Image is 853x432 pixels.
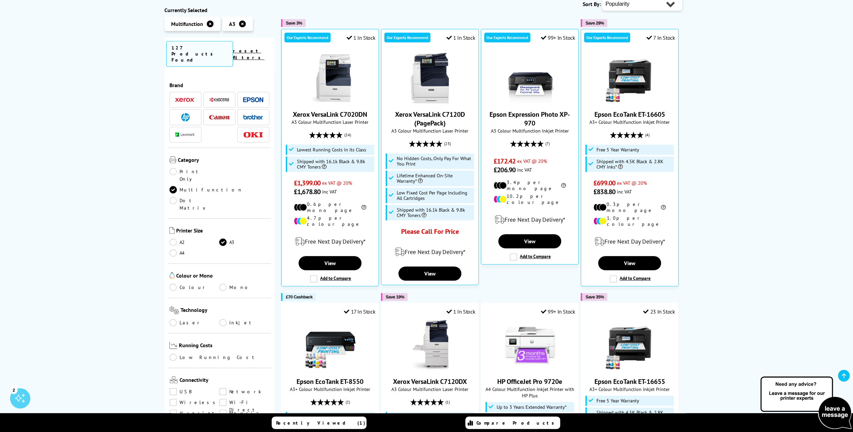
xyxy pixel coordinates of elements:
[219,239,269,246] a: A3
[593,187,615,196] span: £838.80
[181,113,190,121] img: HP
[405,98,455,105] a: Xerox VersaLink C7120D (PagePack)
[510,253,551,261] label: Add to Compare
[176,227,270,235] span: Printer Size
[605,53,655,103] img: Epson EcoTank ET-16605
[584,232,675,251] div: modal_delivery
[169,307,179,314] img: Technology
[169,227,175,234] img: Printer Size
[484,210,575,229] div: modal_delivery
[233,48,264,61] a: reset filters
[175,98,195,102] img: Xerox
[617,188,632,195] span: inc VAT
[305,365,355,372] a: Epson EcoTank ET-8550
[169,319,220,326] a: Laser
[617,180,647,186] span: ex VAT @ 20%
[405,365,455,372] a: Xerox VersaLink C7120DX
[305,320,355,370] img: Epson EcoTank ET-8550
[294,179,320,187] span: £1,399.00
[299,256,361,270] a: View
[209,96,229,104] a: Kyocera
[175,113,195,121] a: HP
[505,98,555,105] a: Epson Expression Photo XP-970
[395,110,465,128] a: Xerox VersaLink C7120D (PagePack)
[605,365,655,372] a: Epson EcoTank ET-16655
[169,284,220,291] a: Colour
[647,34,675,41] div: 7 In Stock
[209,115,229,119] img: Canon
[594,110,665,119] a: Epson EcoTank ET-16605
[446,308,475,315] div: 1 In Stock
[465,417,560,429] a: Compare Products
[583,1,601,7] span: Sort By:
[505,365,555,372] a: HP OfficeJet Pro 9720e
[397,207,473,218] span: Shipped with 16.1k Black & 9.8k CMY Toners
[169,197,220,212] a: Dot Matrix
[581,293,607,301] button: Save 35%
[281,293,316,301] button: £70 Cashback
[285,119,375,125] span: A3 Colour Multifunction Laser Printer
[281,19,305,27] button: Save 3%
[541,308,575,315] div: 99+ In Stock
[596,410,672,421] span: Shipped with 4.5K Black & 2.8K CMY Inks*
[169,249,220,257] a: A4
[293,110,367,119] a: Xerox VersaLink C7020DN
[219,388,269,395] a: Network
[490,110,570,128] a: Epson Expression Photo XP-970
[285,232,375,251] div: modal_delivery
[229,21,235,27] span: A3
[494,157,515,166] span: £172.42
[385,243,475,261] div: modal_delivery
[517,167,532,173] span: inc VAT
[386,294,404,299] span: Save 19%
[180,376,270,385] span: Connectivity
[243,96,263,104] a: Epson
[166,41,233,67] span: 127 Products Found
[169,399,220,406] a: Wireless
[593,215,666,227] li: 1.0p per colour page
[209,97,229,102] img: Kyocera
[484,33,530,42] div: Our Experts Recommend
[385,386,475,392] span: A3 Colour Multifunction Laser Printer
[169,239,220,246] a: A2
[175,131,195,139] a: Lexmark
[169,186,243,193] a: Multifunction
[393,377,467,386] a: Xerox VersaLink C7120DX
[605,320,655,370] img: Epson EcoTank ET-16655
[344,308,375,315] div: 17 In Stock
[593,179,615,187] span: £699.00
[385,128,475,134] span: A3 Colour Multifunction Laser Printer
[272,417,366,429] a: Recently Viewed (1)
[581,19,607,27] button: Save 29%
[484,128,575,134] span: A3 Colour Multifunction Inkjet Printer
[759,375,853,431] img: Open Live Chat window
[397,173,473,184] span: Lifetime Enhanced On-Site Warranty*
[596,398,639,403] span: Free 5 Year Warranty
[381,293,408,301] button: Save 19%
[494,193,566,205] li: 10.2p per colour page
[175,96,195,104] a: Xerox
[505,320,555,370] img: HP OfficeJet Pro 9720e
[594,377,665,386] a: Epson EcoTank ET-16655
[286,294,312,299] span: £70 Cashback
[344,129,351,141] span: (24)
[297,377,363,386] a: Epson EcoTank ET-8550
[405,53,455,103] img: Xerox VersaLink C7120D (PagePack)
[584,386,675,392] span: A3+ Colour Multifunction Inkjet Printer
[584,33,630,42] div: Our Experts Recommend
[169,354,270,361] a: Low Running Cost
[596,147,639,152] span: Free 5 Year Warranty
[294,201,366,213] li: 0.6p per mono page
[243,115,263,119] img: Brother
[178,156,270,165] span: Category
[286,21,302,26] span: Save 3%
[169,376,178,383] img: Connectivity
[243,132,263,138] img: OKI
[176,272,270,280] span: Colour or Mono
[397,190,473,201] span: Low Fixed Cost Per Page Including All Cartridges
[346,34,375,41] div: 1 In Stock
[494,179,566,191] li: 3.4p per mono page
[209,113,229,121] a: Canon
[494,166,515,174] span: £206.90
[169,156,176,163] img: Category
